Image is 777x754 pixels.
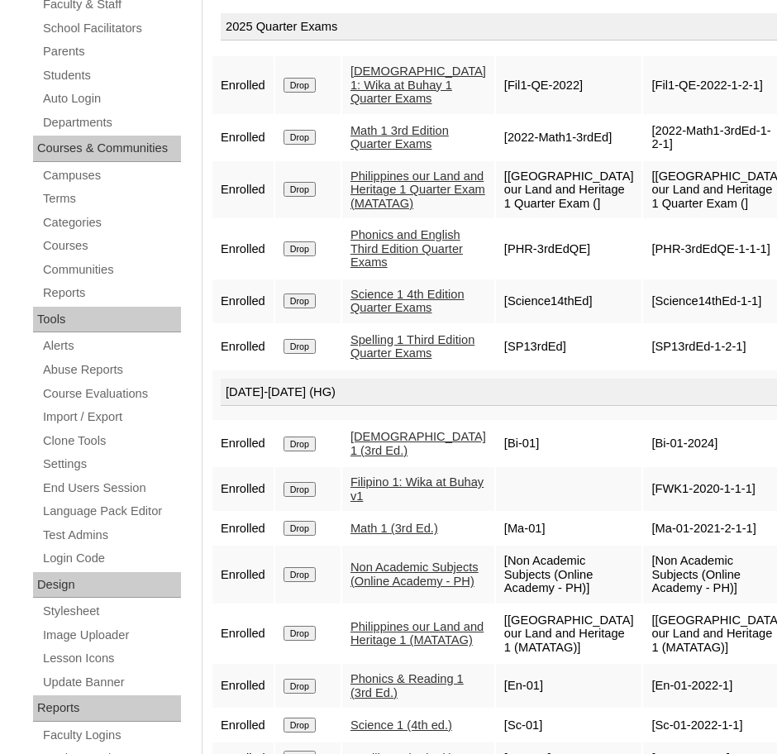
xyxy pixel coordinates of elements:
[284,679,316,694] input: Drop
[350,475,484,503] a: Filipino 1: Wika at Buhay v1
[41,260,181,280] a: Communities
[41,625,181,646] a: Image Uploader
[33,136,181,162] div: Courses & Communities
[212,513,274,544] td: Enrolled
[284,78,316,93] input: Drop
[496,664,642,708] td: [En-01]
[212,664,274,708] td: Enrolled
[33,695,181,722] div: Reports
[41,65,181,86] a: Students
[284,130,316,145] input: Drop
[212,605,274,663] td: Enrolled
[212,161,274,219] td: Enrolled
[284,293,316,308] input: Drop
[212,709,274,741] td: Enrolled
[41,165,181,186] a: Campuses
[212,279,274,323] td: Enrolled
[350,288,465,315] a: Science 1 4th Edition Quarter Exams
[41,18,181,39] a: School Facilitators
[284,521,316,536] input: Drop
[41,431,181,451] a: Clone Tools
[350,672,464,699] a: Phonics & Reading 1 (3rd Ed.)
[284,339,316,354] input: Drop
[496,56,642,114] td: [Fil1-QE-2022]
[350,561,479,588] a: Non Academic Subjects (Online Academy - PH)
[41,384,181,404] a: Course Evaluations
[41,478,181,499] a: End Users Session
[212,116,274,160] td: Enrolled
[496,325,642,369] td: [SP13rdEd]
[496,546,642,604] td: [Non Academic Subjects (Online Academy - PH)]
[350,430,486,457] a: [DEMOGRAPHIC_DATA] 1 (3rd Ed.)
[41,454,181,475] a: Settings
[41,525,181,546] a: Test Admins
[41,360,181,380] a: Abuse Reports
[212,467,274,511] td: Enrolled
[284,437,316,451] input: Drop
[41,548,181,569] a: Login Code
[284,567,316,582] input: Drop
[350,333,474,360] a: Spelling 1 Third Edition Quarter Exams
[212,546,274,604] td: Enrolled
[284,626,316,641] input: Drop
[33,572,181,599] div: Design
[496,709,642,741] td: [Sc-01]
[496,605,642,663] td: [[GEOGRAPHIC_DATA] our Land and Heritage 1 (MATATAG)]
[212,56,274,114] td: Enrolled
[350,124,449,151] a: Math 1 3rd Edition Quarter Exams
[496,161,642,219] td: [[GEOGRAPHIC_DATA] our Land and Heritage 1 Quarter Exam (]
[350,169,485,210] a: Philippines our Land and Heritage 1 Quarter Exam (MATATAG)
[284,482,316,497] input: Drop
[41,501,181,522] a: Language Pack Editor
[41,601,181,622] a: Stylesheet
[350,620,484,647] a: Philippines our Land and Heritage 1 (MATATAG)
[212,220,274,278] td: Enrolled
[284,241,316,256] input: Drop
[350,64,486,105] a: [DEMOGRAPHIC_DATA] 1: Wika at Buhay 1 Quarter Exams
[41,212,181,233] a: Categories
[41,336,181,356] a: Alerts
[41,648,181,669] a: Lesson Icons
[41,407,181,427] a: Import / Export
[41,41,181,62] a: Parents
[350,228,463,269] a: Phonics and English Third Edition Quarter Exams
[212,325,274,369] td: Enrolled
[496,220,642,278] td: [PHR-3rdEdQE]
[41,672,181,693] a: Update Banner
[41,283,181,303] a: Reports
[496,116,642,160] td: [2022-Math1-3rdEd]
[212,422,274,465] td: Enrolled
[284,182,316,197] input: Drop
[350,718,452,732] a: Science 1 (4th ed.)
[496,513,642,544] td: [Ma-01]
[496,279,642,323] td: [Science14thEd]
[41,188,181,209] a: Terms
[41,112,181,133] a: Departments
[350,522,438,535] a: Math 1 (3rd Ed.)
[41,236,181,256] a: Courses
[496,422,642,465] td: [Bi-01]
[41,725,181,746] a: Faculty Logins
[284,718,316,733] input: Drop
[33,307,181,333] div: Tools
[41,88,181,109] a: Auto Login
